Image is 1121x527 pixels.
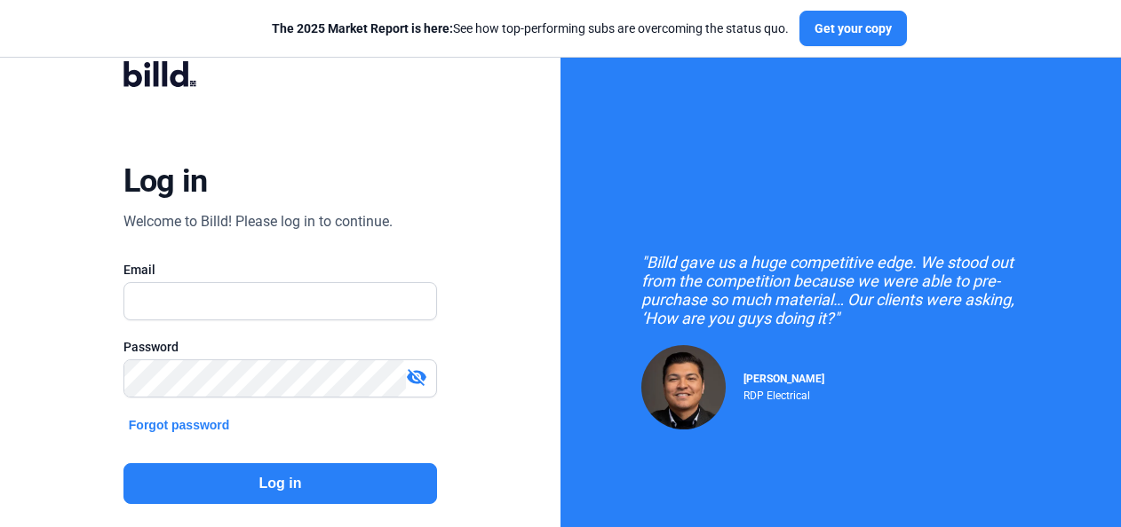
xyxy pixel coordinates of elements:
[123,463,437,504] button: Log in
[272,20,789,37] div: See how top-performing subs are overcoming the status quo.
[123,415,235,435] button: Forgot password
[123,161,208,201] div: Log in
[272,21,453,35] span: The 2025 Market Report is here:
[406,366,427,388] mat-icon: visibility_off
[799,11,907,46] button: Get your copy
[641,345,726,429] img: Raul Pacheco
[123,261,437,279] div: Email
[123,211,393,232] div: Welcome to Billd! Please log in to continue.
[743,373,824,385] span: [PERSON_NAME]
[641,253,1041,327] div: "Billd gave us a huge competitive edge. We stood out from the competition because we were able to...
[743,385,824,402] div: RDP Electrical
[123,338,437,356] div: Password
